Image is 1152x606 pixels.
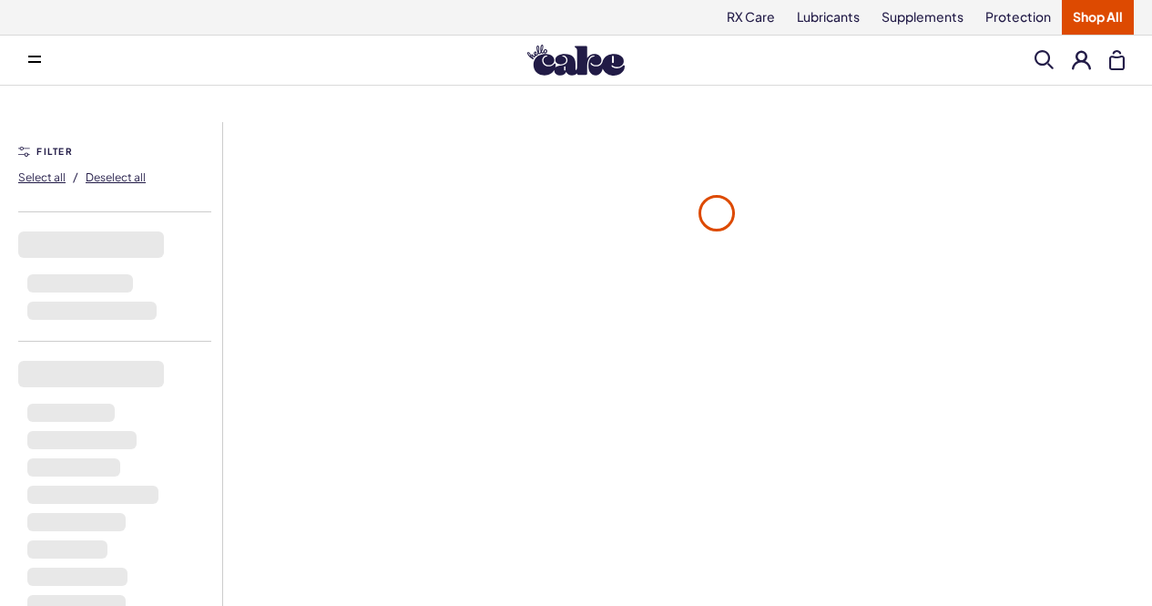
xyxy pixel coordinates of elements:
[73,169,78,185] span: /
[527,45,625,76] img: Hello Cake
[18,162,66,191] button: Select all
[86,162,146,191] button: Deselect all
[18,170,66,184] span: Select all
[86,170,146,184] span: Deselect all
